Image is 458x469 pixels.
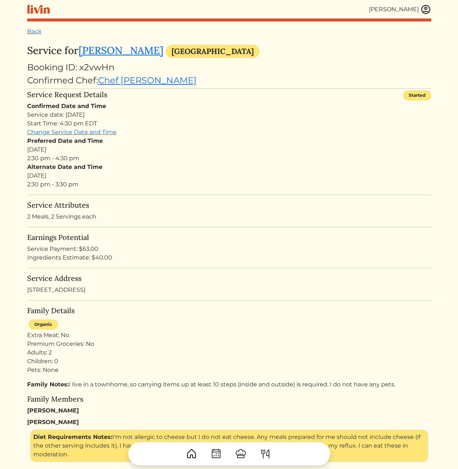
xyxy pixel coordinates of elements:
div: Service date: [DATE] Start Time: 4:30 pm EDT [27,111,431,128]
div: I'm not allergic to cheese but I do not eat cheese. Any meals prepared for me should not include ... [30,429,428,462]
strong: Confirmed Date and Time [27,103,106,109]
div: Service Payment: $63.00 [27,245,431,253]
div: [DATE] 2:30 pm - 4:30 pm [27,137,431,163]
div: Ingredients Estimate: $40.00 [27,253,431,262]
strong: [PERSON_NAME] [27,407,79,414]
div: Extra Meat: No [27,331,431,340]
p: I live in a townhome, so carrying items up at least 10 steps (inside and outside) is required. I ... [27,380,431,389]
a: [PERSON_NAME] [79,44,163,57]
div: [DATE] 2:30 pm - 3:30 pm [27,163,431,189]
h5: Service Attributes [27,201,431,209]
h5: Service Request Details [27,90,107,99]
img: House-9bf13187bcbb5817f509fe5e7408150f90897510c4275e13d0d5fca38e0b5951.svg [186,448,197,460]
img: user_account-e6e16d2ec92f44fc35f99ef0dc9cddf60790bfa021a6ecb1c896eb5d2907b31c.svg [420,4,431,15]
a: Back [27,28,42,35]
h5: Service Address [27,274,431,283]
a: Change Service Date and Time [27,129,117,136]
img: livin-logo-a0d97d1a881af30f6274990eb6222085a2533c92bbd1e4f22c21b4f0d0e3210c.svg [27,5,50,14]
h3: Service for [27,45,431,58]
strong: [PERSON_NAME] [27,419,79,426]
img: ForkKnife-55491504ffdb50bab0c1e09e7649658475375261d09fd45db06cec23bce548bf.svg [260,448,271,460]
p: 2 Meals, 2 Servings each [27,212,431,221]
strong: Family Notes: [27,381,69,388]
div: [GEOGRAPHIC_DATA] [166,45,260,58]
a: Chef [PERSON_NAME] [98,75,197,86]
div: Premium Groceries: No [27,340,431,348]
h5: Earnings Potential [27,233,431,242]
div: Organic [29,319,58,329]
h5: Family Members [27,395,431,403]
div: Started [403,90,431,100]
div: Adults: 2 Children: 0 Pets: None [27,348,431,374]
img: ChefHat-a374fb509e4f37eb0702ca99f5f64f3b6956810f32a249b33092029f8484b388.svg [235,448,247,460]
div: Confirmed Chef: [27,74,431,87]
div: [PERSON_NAME] [369,5,419,14]
h5: Family Details [27,306,431,315]
strong: Diet Requirements Notes: [33,433,112,440]
div: Booking ID: x2vwHn [27,61,431,74]
div: [STREET_ADDRESS] [27,274,431,294]
strong: Preferred Date and Time [27,137,103,144]
strong: Alternate Date and Time [27,163,102,170]
img: CalendarDots-5bcf9d9080389f2a281d69619e1c85352834be518fbc73d9501aef674afc0d57.svg [210,448,222,460]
